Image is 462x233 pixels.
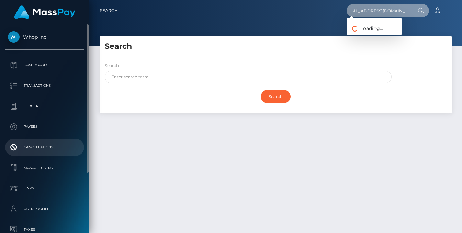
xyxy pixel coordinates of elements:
a: User Profile [5,200,84,218]
a: Search [100,3,118,18]
span: Whop Inc [5,34,84,40]
p: Manage Users [8,163,81,173]
input: Search [261,90,291,103]
p: User Profile [8,204,81,214]
p: Ledger [8,101,81,111]
a: Ledger [5,98,84,115]
label: Search [105,63,119,69]
p: Payees [8,122,81,132]
input: Search... [347,4,411,17]
a: Manage Users [5,159,84,176]
img: Whop Inc [8,31,20,43]
p: Dashboard [8,60,81,70]
p: Transactions [8,81,81,91]
a: Cancellations [5,139,84,156]
h5: Search [105,41,447,52]
a: Links [5,180,84,197]
input: Enter search term [105,71,392,83]
img: MassPay Logo [14,5,75,19]
a: Payees [5,118,84,135]
a: Dashboard [5,57,84,74]
a: Transactions [5,77,84,94]
p: Cancellations [8,142,81,152]
span: Loading... [347,25,383,32]
p: Links [8,183,81,194]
